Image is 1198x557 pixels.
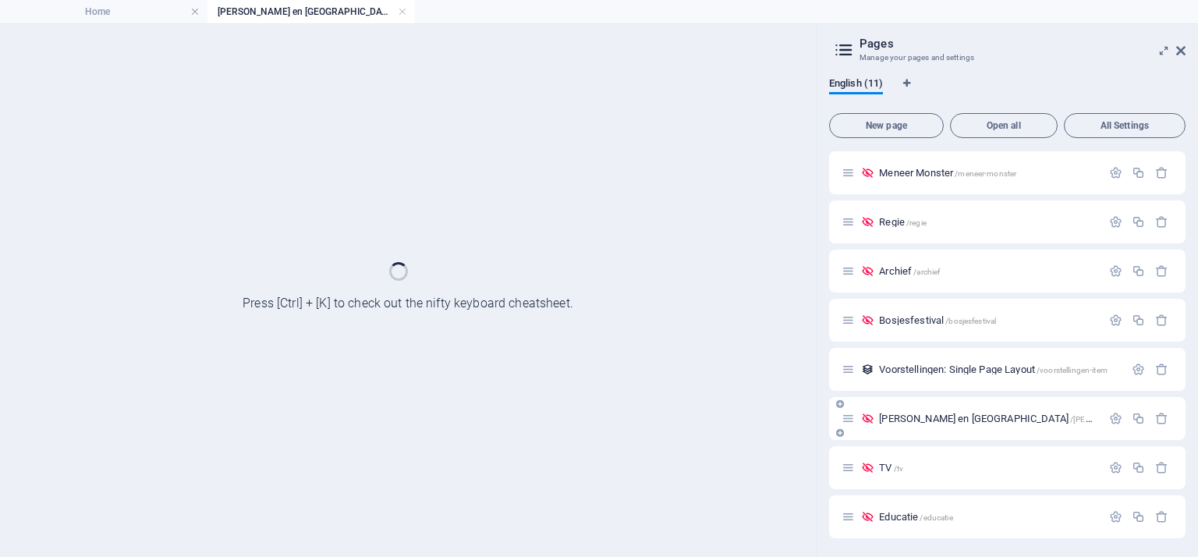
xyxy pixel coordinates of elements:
span: /meneer-monster [955,169,1016,178]
span: New page [836,121,937,130]
span: Click to open page [879,216,927,228]
h2: Pages [860,37,1186,51]
div: Settings [1109,314,1122,327]
div: Archief/archief [874,266,1101,276]
div: Settings [1109,461,1122,474]
button: All Settings [1064,113,1186,138]
span: [PERSON_NAME] en [GEOGRAPHIC_DATA] [879,413,1170,424]
span: Click to open page [879,314,996,326]
span: /regie [906,218,927,227]
div: Settings [1109,215,1122,229]
div: Duplicate [1132,264,1145,278]
div: Duplicate [1132,166,1145,179]
h3: Manage your pages and settings [860,51,1154,65]
div: Settings [1109,510,1122,523]
div: Educatie/educatie [874,512,1101,522]
span: /educatie [920,513,952,522]
div: Remove [1155,461,1168,474]
div: Duplicate [1132,314,1145,327]
div: Duplicate [1132,215,1145,229]
div: Settings [1132,363,1145,376]
span: All Settings [1071,121,1179,130]
div: Duplicate [1132,412,1145,425]
div: Bosjesfestival/bosjesfestival [874,315,1101,325]
div: Remove [1155,166,1168,179]
h4: [PERSON_NAME] en [GEOGRAPHIC_DATA] [207,3,415,20]
div: This layout is used as a template for all items (e.g. a blog post) of this collection. The conten... [861,363,874,376]
span: /bosjesfestival [945,317,996,325]
div: Remove [1155,412,1168,425]
div: Remove [1155,264,1168,278]
div: Settings [1109,166,1122,179]
div: TV/tv [874,463,1101,473]
div: Voorstellingen: Single Page Layout/voorstellingen-item [874,364,1124,374]
div: Remove [1155,363,1168,376]
div: Settings [1109,264,1122,278]
div: Remove [1155,314,1168,327]
div: Duplicate [1132,461,1145,474]
div: Language Tabs [829,77,1186,107]
div: Remove [1155,510,1168,523]
button: New page [829,113,944,138]
span: /voorstellingen-item [1037,366,1108,374]
span: /tv [894,464,903,473]
div: Remove [1155,215,1168,229]
span: /archief [913,268,940,276]
span: Click to open page [879,511,952,523]
span: Open all [957,121,1051,130]
div: [PERSON_NAME] en [GEOGRAPHIC_DATA]/[PERSON_NAME]-en-jasper [874,413,1101,424]
div: Meneer Monster/meneer-monster [874,168,1101,178]
div: Duplicate [1132,510,1145,523]
span: Click to open page [879,167,1016,179]
span: Click to open page [879,462,903,474]
button: Open all [950,113,1058,138]
span: /[PERSON_NAME]-en-jasper [1070,415,1170,424]
span: English (11) [829,74,883,96]
span: Click to open page [879,265,940,277]
div: Settings [1109,412,1122,425]
span: Click to open page [879,364,1108,375]
div: Regie/regie [874,217,1101,227]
